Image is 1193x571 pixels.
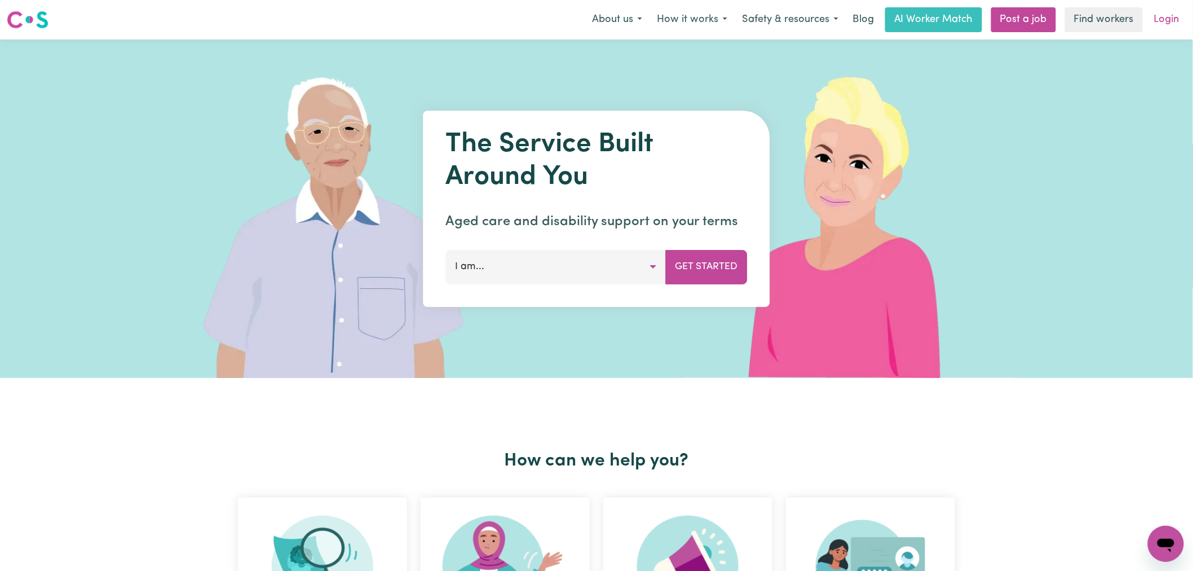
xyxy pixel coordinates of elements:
a: Careseekers logo [7,7,48,33]
iframe: Button to launch messaging window [1148,526,1184,562]
img: Careseekers logo [7,10,48,30]
a: Blog [846,7,881,32]
h1: The Service Built Around You [446,129,748,194]
button: About us [585,8,649,32]
a: AI Worker Match [885,7,982,32]
a: Login [1147,7,1186,32]
button: Safety & resources [735,8,846,32]
button: I am... [446,250,666,284]
a: Find workers [1065,7,1143,32]
h2: How can we help you? [231,450,962,472]
button: Get Started [666,250,748,284]
p: Aged care and disability support on your terms [446,212,748,232]
button: How it works [649,8,735,32]
a: Post a job [991,7,1056,32]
